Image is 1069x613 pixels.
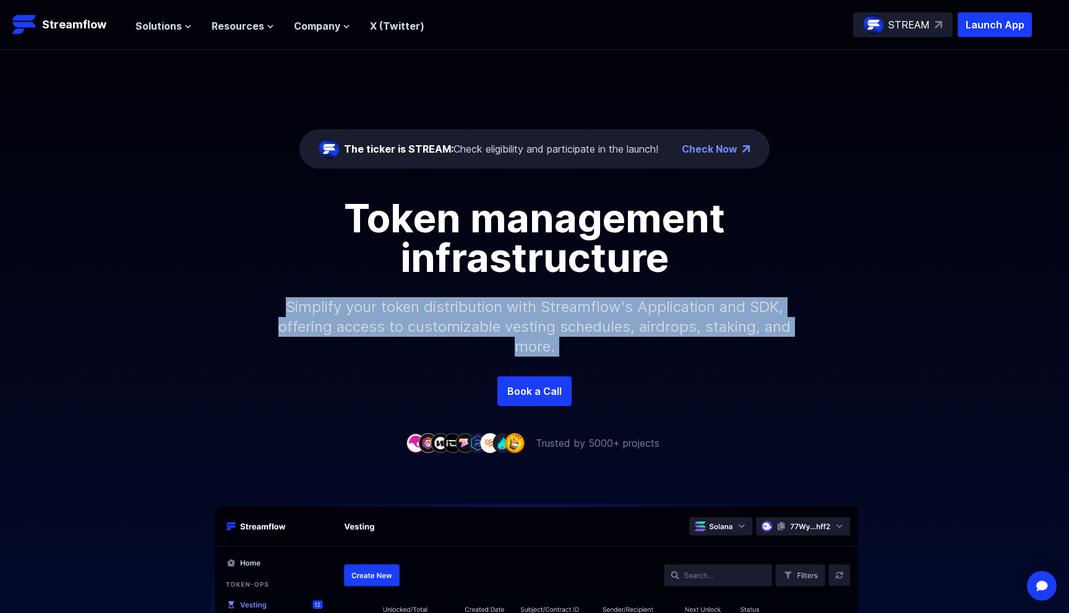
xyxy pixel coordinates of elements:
[505,433,525,452] img: company-9
[853,12,953,37] a: STREAM
[212,19,274,33] button: Resources
[12,12,123,37] a: Streamflow
[42,16,106,33] p: Streamflow
[344,142,658,156] div: Check eligibility and participate in the launch!
[958,12,1032,37] button: Launch App
[12,12,37,37] img: Streamflow Logo
[1027,571,1057,601] div: Open Intercom Messenger
[418,433,438,452] img: company-2
[319,139,339,159] img: streamflow-logo-circle.png
[742,145,750,153] img: top-right-arrow.png
[888,17,930,32] p: STREAM
[492,433,512,452] img: company-8
[294,19,340,33] span: Company
[135,19,182,33] span: Solutions
[135,19,192,33] button: Solutions
[294,19,350,33] button: Company
[443,433,463,452] img: company-4
[455,433,475,452] img: company-5
[682,142,737,156] a: Check Now
[480,433,500,452] img: company-7
[935,21,942,28] img: top-right-arrow.svg
[212,19,264,33] span: Resources
[406,433,426,452] img: company-1
[370,20,424,32] a: X (Twitter)
[497,376,572,406] a: Book a Call
[256,198,813,277] h1: Token management infrastructure
[344,143,453,155] span: The ticker is STREAM:
[864,15,883,35] img: streamflow-logo-circle.png
[431,433,450,452] img: company-3
[268,277,801,376] p: Simplify your token distribution with Streamflow's Application and SDK, offering access to custom...
[536,436,659,450] p: Trusted by 5000+ projects
[468,433,487,452] img: company-6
